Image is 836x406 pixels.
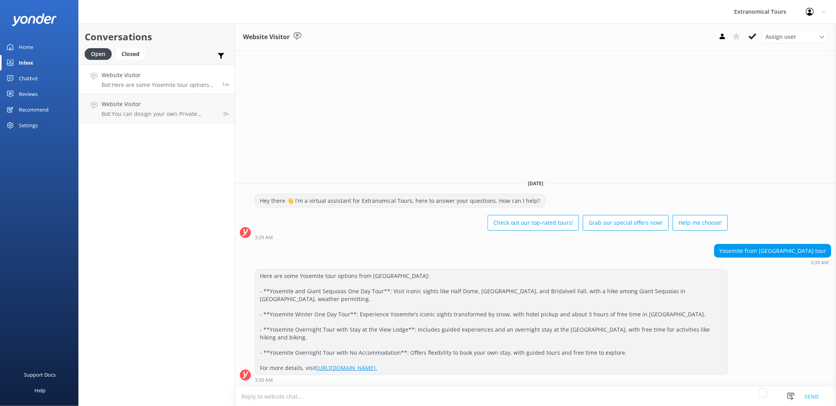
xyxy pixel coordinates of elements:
[12,13,57,26] img: yonder-white-logo.png
[102,110,217,117] p: Bot: You can design your own Private Yosemite One Day Tour, which includes highlights such as Hal...
[85,49,116,58] a: Open
[673,215,728,231] button: Help me choose!
[714,244,831,258] div: Yosemite from [GEOGRAPHIC_DATA] tour
[19,117,38,133] div: Settings
[811,260,829,265] strong: 3:30 AM
[316,364,377,372] a: [URL][DOMAIN_NAME].
[765,32,796,41] span: Assign user
[255,378,273,383] strong: 3:30 AM
[116,49,149,58] a: Closed
[714,260,831,265] div: Aug 24 2025 12:30pm (UTC -07:00) America/Tijuana
[19,39,33,55] div: Home
[102,81,216,88] p: Bot: Here are some Yosemite tour options from [GEOGRAPHIC_DATA]: - **Yosemite and Giant Sequoias ...
[223,110,229,117] span: Aug 24 2025 10:20am (UTC -07:00) America/Tijuana
[34,383,45,398] div: Help
[102,71,216,79] h4: Website Visitor
[24,367,56,383] div: Support Docs
[255,194,545,208] div: Hey there 👋 I'm a virtual assistant for Extranomical Tours, here to answer your questions. How ca...
[583,215,669,231] button: Grab our special offers now!
[85,29,229,44] h2: Conversations
[102,100,217,108] h4: Website Visitor
[255,235,273,240] strong: 3:29 AM
[19,86,38,102] div: Reviews
[19,102,49,117] div: Recommend
[255,235,728,240] div: Aug 24 2025 12:29pm (UTC -07:00) America/Tijuana
[85,48,112,60] div: Open
[19,55,33,70] div: Inbox
[762,31,828,43] div: Assign User
[79,94,235,123] a: Website VisitorBot:You can design your own Private Yosemite One Day Tour, which includes highligh...
[235,387,836,406] textarea: To enrich screen reader interactions, please activate Accessibility in Grammarly extension settings
[255,269,727,375] div: Here are some Yosemite tour options from [GEOGRAPHIC_DATA]: - **Yosemite and Giant Sequoias One D...
[19,70,38,86] div: Chatbot
[523,180,548,187] span: [DATE]
[116,48,145,60] div: Closed
[488,215,579,231] button: Check out our top-rated tours!
[255,377,728,383] div: Aug 24 2025 12:30pm (UTC -07:00) America/Tijuana
[222,81,229,88] span: Aug 24 2025 12:30pm (UTC -07:00) America/Tijuana
[79,65,235,94] a: Website VisitorBot:Here are some Yosemite tour options from [GEOGRAPHIC_DATA]: - **Yosemite and G...
[243,32,290,42] h3: Website Visitor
